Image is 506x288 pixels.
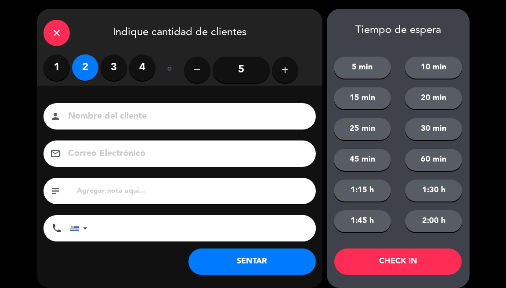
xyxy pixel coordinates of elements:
button: 15 min [334,87,391,109]
div: ó [155,54,184,85]
div: Uruguay: +598 [70,216,90,241]
button: 20 min [405,87,462,109]
i: person [50,111,61,122]
button: CHECK IN [334,248,462,275]
button: add [272,57,298,83]
button: 1:30 h [405,180,462,202]
div: Tiempo de espera [327,24,470,37]
button: 1:15 h [334,180,391,202]
label: 1 [43,54,70,81]
button: 1:45 h [334,210,391,232]
button: 30 min [405,118,462,140]
i: add [280,65,290,75]
button: 2:00 h [405,210,462,232]
i: close [51,28,62,38]
div: Indique cantidad de clientes [37,9,322,54]
i: remove [192,65,202,75]
button: 10 min [405,57,462,79]
input: Nombre del cliente [67,109,304,124]
input: Agregar nota aquí... [76,185,309,197]
label: 4 [129,54,155,81]
button: SENTAR [188,248,316,275]
button: remove [184,57,210,83]
label: 2 [72,54,98,81]
button: 45 min [334,149,391,171]
button: 25 min [334,118,391,140]
i: phone [51,223,62,234]
button: 60 min [405,149,462,171]
button: 5 min [334,57,391,79]
i: email [50,148,61,159]
label: 3 [101,54,127,81]
input: Correo Electrónico [67,146,304,162]
i: subject [50,186,61,196]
